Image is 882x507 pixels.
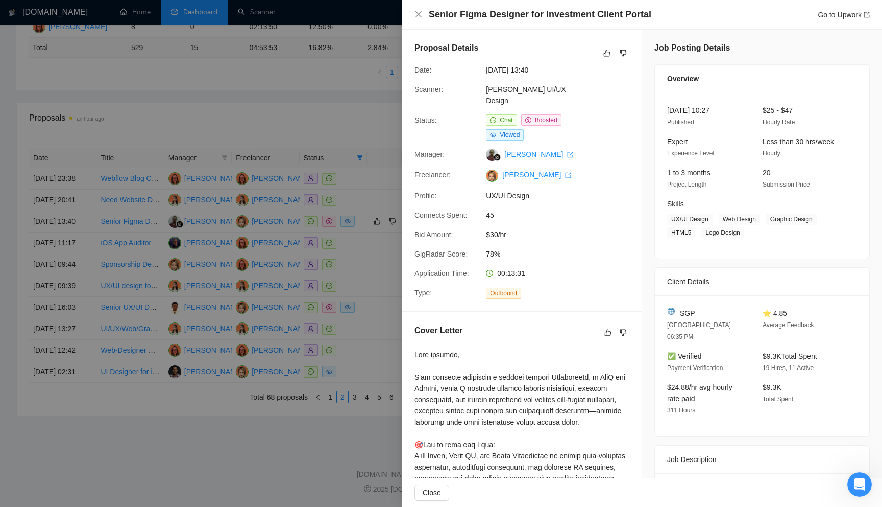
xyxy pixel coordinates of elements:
[818,11,870,19] a: Go to Upworkexport
[414,171,451,179] span: Freelancer:
[763,383,781,391] span: $9.3K
[429,8,651,21] h4: Senior Figma Designer for Investment Client Portal
[414,85,443,94] span: Scanner:
[667,352,702,360] span: ✅ Verified
[414,10,423,19] button: Close
[497,269,525,278] span: 00:13:31
[490,117,496,123] span: message
[667,446,857,473] div: Job Description
[667,214,713,225] span: UX/UI Design
[667,73,699,84] span: Overview
[486,229,639,240] span: $30/hr
[701,227,744,238] span: Logo Design
[414,116,437,124] span: Status:
[667,169,710,177] span: 1 to 3 months
[414,289,432,297] span: Type:
[667,150,714,157] span: Experience Level
[763,352,817,360] span: $9.3K Total Spent
[490,132,496,138] span: eye
[763,137,834,146] span: Less than 30 hrs/week
[504,150,573,158] a: [PERSON_NAME] export
[667,227,695,238] span: HTML5
[414,42,478,54] h5: Proposal Details
[486,64,639,76] span: [DATE] 13:40
[719,214,760,225] span: Web Design
[763,119,795,126] span: Hourly Rate
[667,407,695,414] span: 311 Hours
[763,364,814,372] span: 19 Hires, 11 Active
[667,364,723,372] span: Payment Verification
[602,327,614,339] button: like
[486,190,639,201] span: UX/UI Design
[601,47,613,59] button: like
[567,152,573,158] span: export
[667,106,709,114] span: [DATE] 10:27
[414,150,445,158] span: Manager:
[864,12,870,18] span: export
[667,200,684,208] span: Skills
[763,321,814,329] span: Average Feedback
[486,85,566,105] a: [PERSON_NAME] UI/UX Design
[486,210,639,221] span: 45
[620,329,627,337] span: dislike
[766,214,817,225] span: Graphic Design
[414,269,469,278] span: Application Time:
[667,119,694,126] span: Published
[414,211,468,219] span: Connects Spent:
[535,117,557,124] span: Boosted
[423,487,441,498] span: Close
[525,117,531,123] span: dollar
[500,117,512,124] span: Chat
[668,308,675,315] img: 🌐
[603,49,610,57] span: like
[763,396,793,403] span: Total Spent
[414,231,453,239] span: Bid Amount:
[620,49,627,57] span: dislike
[847,472,872,497] iframe: Intercom live chat
[414,10,423,18] span: close
[667,137,688,146] span: Expert
[486,288,521,299] span: Outbound
[763,309,787,317] span: ⭐ 4.85
[667,181,706,188] span: Project Length
[604,329,611,337] span: like
[565,172,571,178] span: export
[502,171,571,179] a: [PERSON_NAME] export
[617,47,629,59] button: dislike
[414,325,462,337] h5: Cover Letter
[486,270,493,277] span: clock-circle
[414,485,449,501] button: Close
[617,327,629,339] button: dislike
[763,150,780,157] span: Hourly
[486,248,639,260] span: 78%
[763,106,793,114] span: $25 - $47
[667,268,857,295] div: Client Details
[680,308,695,319] span: SGP
[414,66,431,74] span: Date:
[763,169,771,177] span: 20
[494,154,501,161] img: gigradar-bm.png
[654,42,730,54] h5: Job Posting Details
[763,181,810,188] span: Submission Price
[486,170,498,182] img: c1CohYAXboxf3xIDvNlZIw5tEw-4F3fJwsd0EGfEYK7-kuO9-3SMWl8no2T-Fao4WL
[667,383,732,403] span: $24.88/hr avg hourly rate paid
[414,250,468,258] span: GigRadar Score:
[667,321,731,340] span: [GEOGRAPHIC_DATA] 06:35 PM
[414,192,437,200] span: Profile:
[500,131,520,139] span: Viewed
